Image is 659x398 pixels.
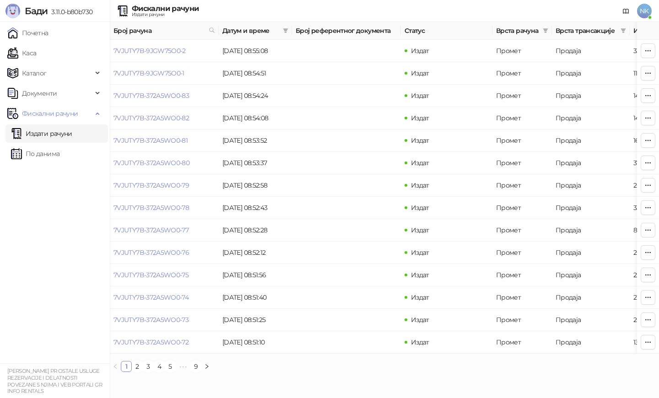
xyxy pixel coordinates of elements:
[552,242,630,264] td: Продаја
[219,331,292,354] td: [DATE] 08:51:10
[201,361,212,372] button: right
[132,361,142,371] a: 2
[113,293,189,301] a: 7VJUTY7B-372A5WO0-74
[113,159,189,167] a: 7VJUTY7B-372A5WO0-80
[113,136,188,145] a: 7VJUTY7B-372A5WO0-81
[110,361,121,372] button: left
[110,40,219,62] td: 7VJUTY7B-9JGW75O0-2
[219,107,292,129] td: [DATE] 08:54:08
[110,62,219,85] td: 7VJUTY7B-9JGW75O0-1
[552,152,630,174] td: Продаја
[22,64,47,82] span: Каталог
[619,4,633,18] a: Документација
[48,8,92,16] span: 3.11.0-b80b730
[552,197,630,219] td: Продаја
[401,22,492,40] th: Статус
[411,159,429,167] span: Издат
[219,129,292,152] td: [DATE] 08:53:52
[411,47,429,55] span: Издат
[411,69,429,77] span: Издат
[113,47,186,55] a: 7VJUTY7B-9JGW75O0-2
[143,361,153,371] a: 3
[110,361,121,372] li: Претходна страна
[25,5,48,16] span: Бади
[492,197,552,219] td: Промет
[113,181,189,189] a: 7VJUTY7B-372A5WO0-79
[411,293,429,301] span: Издат
[219,309,292,331] td: [DATE] 08:51:25
[292,22,401,40] th: Број референтног документа
[492,22,552,40] th: Врста рачуна
[110,331,219,354] td: 7VJUTY7B-372A5WO0-72
[5,4,20,18] img: Logo
[556,26,617,36] span: Врста трансакције
[492,242,552,264] td: Промет
[132,5,199,12] div: Фискални рачуни
[219,152,292,174] td: [DATE] 08:53:37
[492,40,552,62] td: Промет
[552,309,630,331] td: Продаја
[113,364,118,369] span: left
[492,264,552,286] td: Промет
[110,242,219,264] td: 7VJUTY7B-372A5WO0-76
[110,264,219,286] td: 7VJUTY7B-372A5WO0-75
[176,361,190,372] li: Следећих 5 Страна
[552,22,630,40] th: Врста трансакције
[165,361,176,372] li: 5
[110,107,219,129] td: 7VJUTY7B-372A5WO0-82
[11,124,72,143] a: Издати рачуни
[411,114,429,122] span: Издат
[552,264,630,286] td: Продаја
[7,44,36,62] a: Каса
[113,271,189,279] a: 7VJUTY7B-372A5WO0-75
[201,361,212,372] li: Следећа страна
[219,219,292,242] td: [DATE] 08:52:28
[219,85,292,107] td: [DATE] 08:54:24
[492,85,552,107] td: Промет
[11,145,59,163] a: По данима
[176,361,190,372] span: •••
[190,361,201,372] li: 9
[154,361,165,372] li: 4
[132,12,199,17] div: Издати рачуни
[154,361,164,371] a: 4
[621,28,626,33] span: filter
[121,361,132,372] li: 1
[110,174,219,197] td: 7VJUTY7B-372A5WO0-79
[219,242,292,264] td: [DATE] 08:52:12
[492,219,552,242] td: Промет
[552,129,630,152] td: Продаја
[411,181,429,189] span: Издат
[492,174,552,197] td: Промет
[22,84,57,102] span: Документи
[121,361,131,371] a: 1
[110,286,219,309] td: 7VJUTY7B-372A5WO0-74
[113,69,184,77] a: 7VJUTY7B-9JGW75O0-1
[411,248,429,257] span: Издат
[113,248,189,257] a: 7VJUTY7B-372A5WO0-76
[281,24,290,38] span: filter
[552,174,630,197] td: Продаја
[492,129,552,152] td: Промет
[113,338,189,346] a: 7VJUTY7B-372A5WO0-72
[110,309,219,331] td: 7VJUTY7B-372A5WO0-73
[219,174,292,197] td: [DATE] 08:52:58
[165,361,175,371] a: 5
[552,107,630,129] td: Продаја
[492,286,552,309] td: Промет
[492,107,552,129] td: Промет
[492,152,552,174] td: Промет
[222,26,279,36] span: Датум и време
[637,4,652,18] span: NK
[496,26,539,36] span: Врста рачуна
[411,204,429,212] span: Издат
[219,197,292,219] td: [DATE] 08:52:43
[552,40,630,62] td: Продаја
[541,24,550,38] span: filter
[219,40,292,62] td: [DATE] 08:55:08
[132,361,143,372] li: 2
[219,264,292,286] td: [DATE] 08:51:56
[22,104,78,123] span: Фискални рачуни
[552,331,630,354] td: Продаја
[110,129,219,152] td: 7VJUTY7B-372A5WO0-81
